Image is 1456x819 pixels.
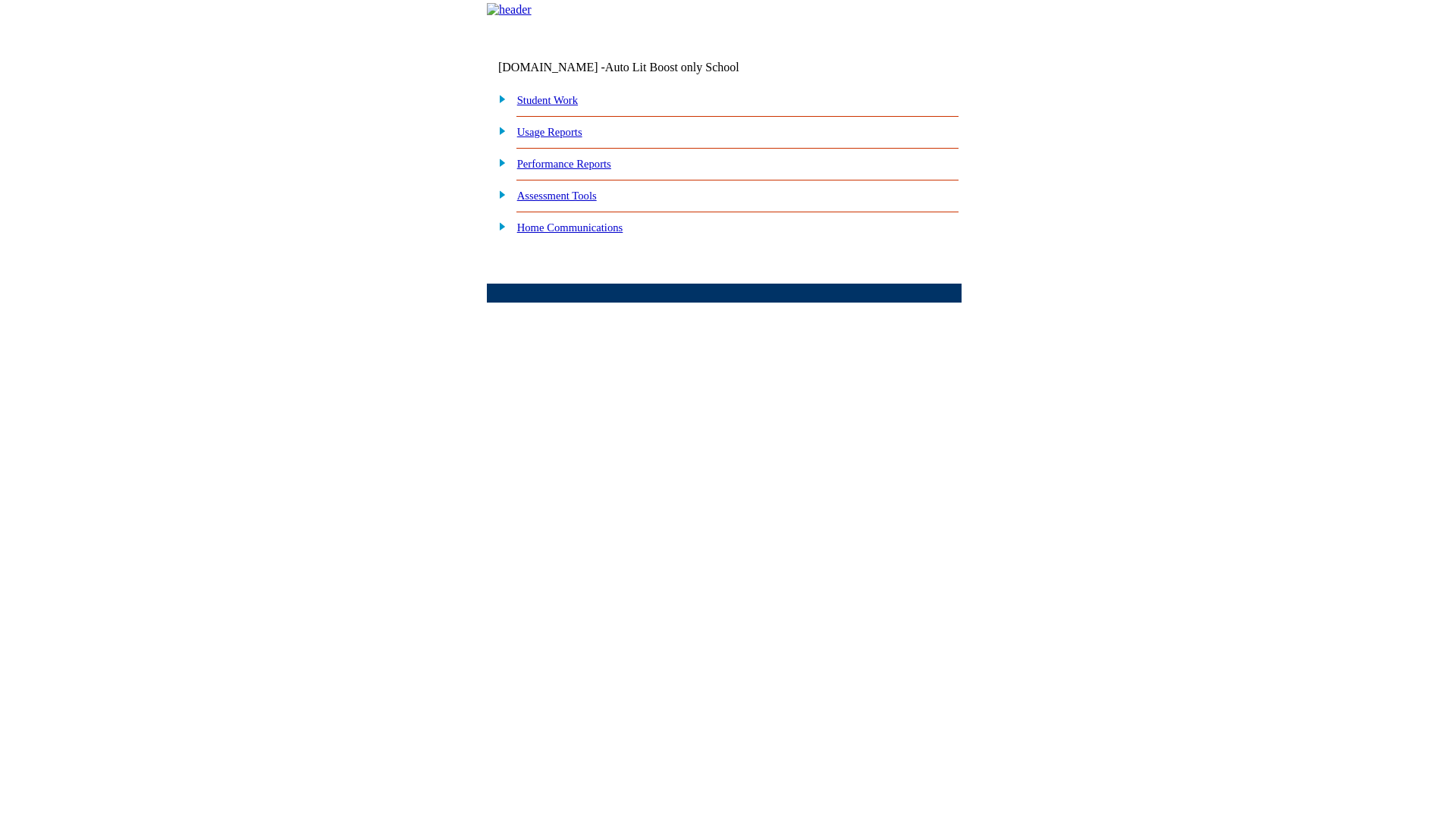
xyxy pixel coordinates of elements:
[498,61,777,74] td: [DOMAIN_NAME] -
[517,190,597,202] a: Assessment Tools
[517,126,582,138] a: Usage Reports
[517,158,611,170] a: Performance Reports
[487,3,532,17] img: header
[517,94,578,106] a: Student Work
[491,124,507,137] img: plus.gif
[605,61,739,74] nobr: Auto Lit Boost only School
[491,219,507,233] img: plus.gif
[491,155,507,169] img: plus.gif
[517,221,623,234] a: Home Communications
[491,187,507,201] img: plus.gif
[491,92,507,105] img: plus.gif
